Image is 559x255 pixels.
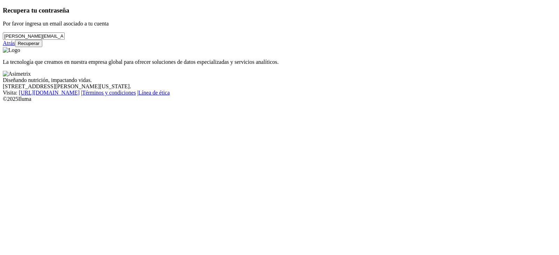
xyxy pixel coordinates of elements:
[3,7,556,14] h3: Recupera tu contraseña
[15,40,42,47] button: Recuperar
[138,90,170,96] a: Línea de ética
[3,96,556,102] div: © 2025 Iluma
[3,47,20,53] img: Logo
[3,77,556,83] div: Diseñando nutrición, impactando vidas.
[3,71,31,77] img: Asimetrix
[3,32,65,40] input: Tu correo
[19,90,80,96] a: [URL][DOMAIN_NAME]
[82,90,136,96] a: Términos y condiciones
[3,21,556,27] p: Por favor ingresa un email asociado a tu cuenta
[3,40,15,46] a: Atrás
[3,83,556,90] div: [STREET_ADDRESS][PERSON_NAME][US_STATE].
[3,59,556,65] p: La tecnología que creamos en nuestra empresa global para ofrecer soluciones de datos especializad...
[3,90,556,96] div: Visita : | |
